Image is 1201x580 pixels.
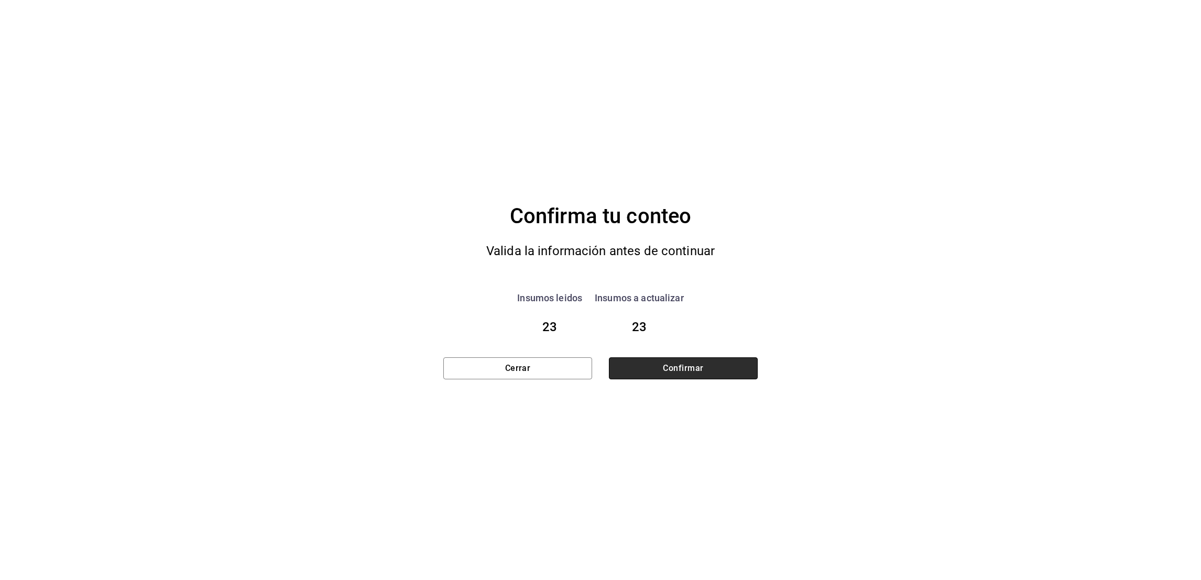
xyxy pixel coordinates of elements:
div: Confirma tu conteo [443,201,758,232]
div: 23 [517,318,582,336]
div: Insumos leidos [517,291,582,305]
div: Insumos a actualizar [595,291,684,305]
div: Valida la información antes de continuar [464,240,737,262]
div: 23 [595,318,684,336]
button: Cerrar [443,357,592,379]
button: Confirmar [609,357,758,379]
